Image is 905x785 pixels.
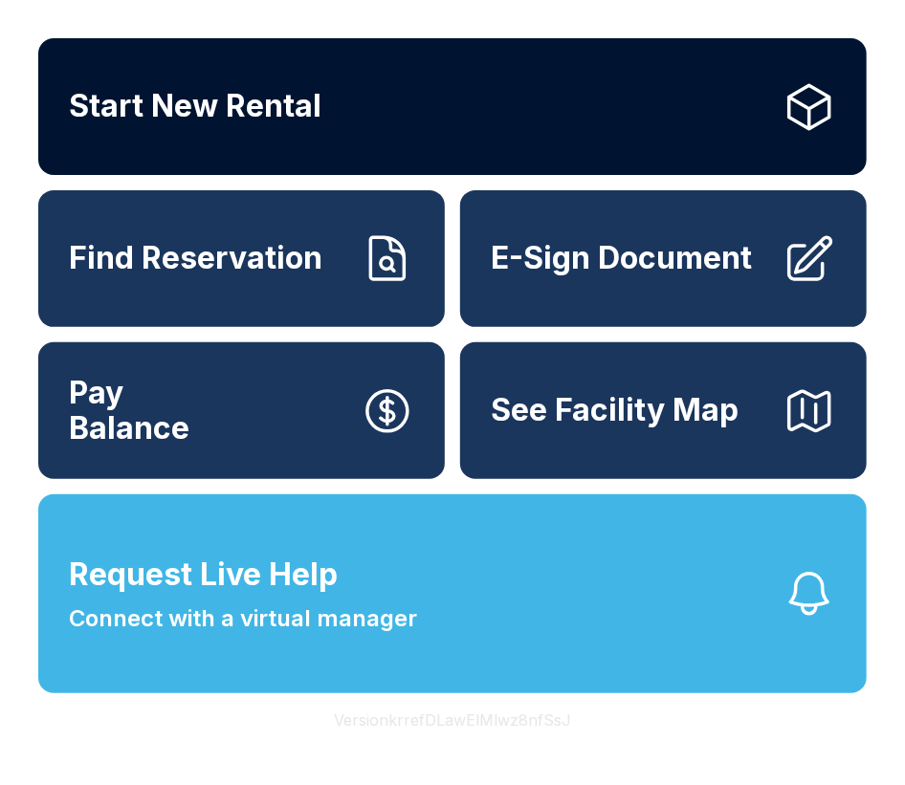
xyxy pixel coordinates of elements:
[69,241,322,276] span: Find Reservation
[460,190,867,327] a: E-Sign Document
[38,190,445,327] a: Find Reservation
[38,38,867,175] a: Start New Rental
[319,693,586,747] button: VersionkrrefDLawElMlwz8nfSsJ
[491,393,739,428] span: See Facility Map
[69,376,189,446] span: Pay Balance
[38,342,445,479] button: PayBalance
[69,601,417,636] span: Connect with a virtual manager
[69,552,338,598] span: Request Live Help
[69,89,321,124] span: Start New Rental
[491,241,752,276] span: E-Sign Document
[38,494,867,693] button: Request Live HelpConnect with a virtual manager
[460,342,867,479] button: See Facility Map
